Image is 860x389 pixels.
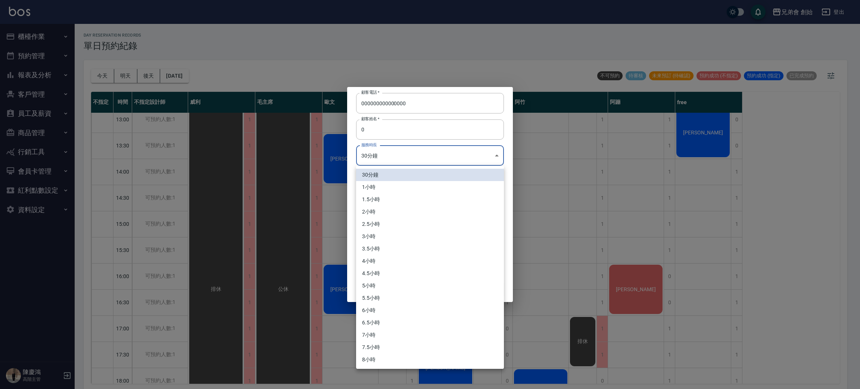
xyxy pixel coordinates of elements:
[356,317,504,329] li: 6.5小時
[356,218,504,230] li: 2.5小時
[356,230,504,243] li: 3小時
[356,292,504,304] li: 5.5小時
[356,329,504,341] li: 7小時
[356,181,504,193] li: 1小時
[356,280,504,292] li: 5小時
[356,267,504,280] li: 4.5小時
[356,255,504,267] li: 4小時
[356,304,504,317] li: 6小時
[356,341,504,354] li: 7.5小時
[356,206,504,218] li: 2小時
[356,354,504,366] li: 8小時
[356,169,504,181] li: 30分鐘
[356,243,504,255] li: 3.5小時
[356,193,504,206] li: 1.5小時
